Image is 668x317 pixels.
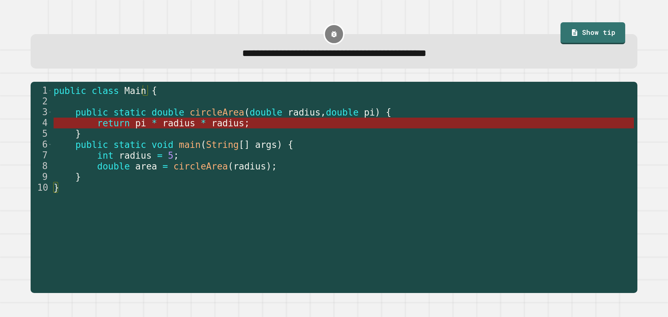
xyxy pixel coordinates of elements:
[173,161,228,172] span: circleArea
[113,107,146,118] span: static
[97,161,130,172] span: double
[75,140,108,150] span: public
[151,107,184,118] span: double
[135,161,157,172] span: area
[162,161,168,172] span: =
[75,107,108,118] span: public
[48,85,52,96] span: Toggle code folding, rows 1 through 10
[212,118,244,128] span: radius
[31,182,52,193] div: 10
[31,85,52,96] div: 1
[113,140,146,150] span: static
[326,107,358,118] span: double
[190,107,244,118] span: circleArea
[31,150,52,161] div: 7
[119,150,151,161] span: radius
[255,140,277,150] span: args
[249,107,282,118] span: double
[97,118,130,128] span: return
[288,107,320,118] span: radius
[31,118,52,128] div: 4
[31,139,52,150] div: 6
[157,150,162,161] span: =
[97,150,113,161] span: int
[31,172,52,182] div: 9
[233,161,266,172] span: radius
[54,86,86,96] span: public
[364,107,375,118] span: pi
[168,150,173,161] span: 5
[31,128,52,139] div: 5
[124,86,146,96] span: Main
[31,96,52,107] div: 2
[135,118,146,128] span: pi
[31,107,52,118] div: 3
[151,140,173,150] span: void
[206,140,239,150] span: String
[48,139,52,150] span: Toggle code folding, rows 6 through 9
[162,118,195,128] span: radius
[92,86,119,96] span: class
[31,161,52,172] div: 8
[179,140,201,150] span: main
[48,107,52,118] span: Toggle code folding, rows 3 through 5
[560,22,625,45] a: Show tip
